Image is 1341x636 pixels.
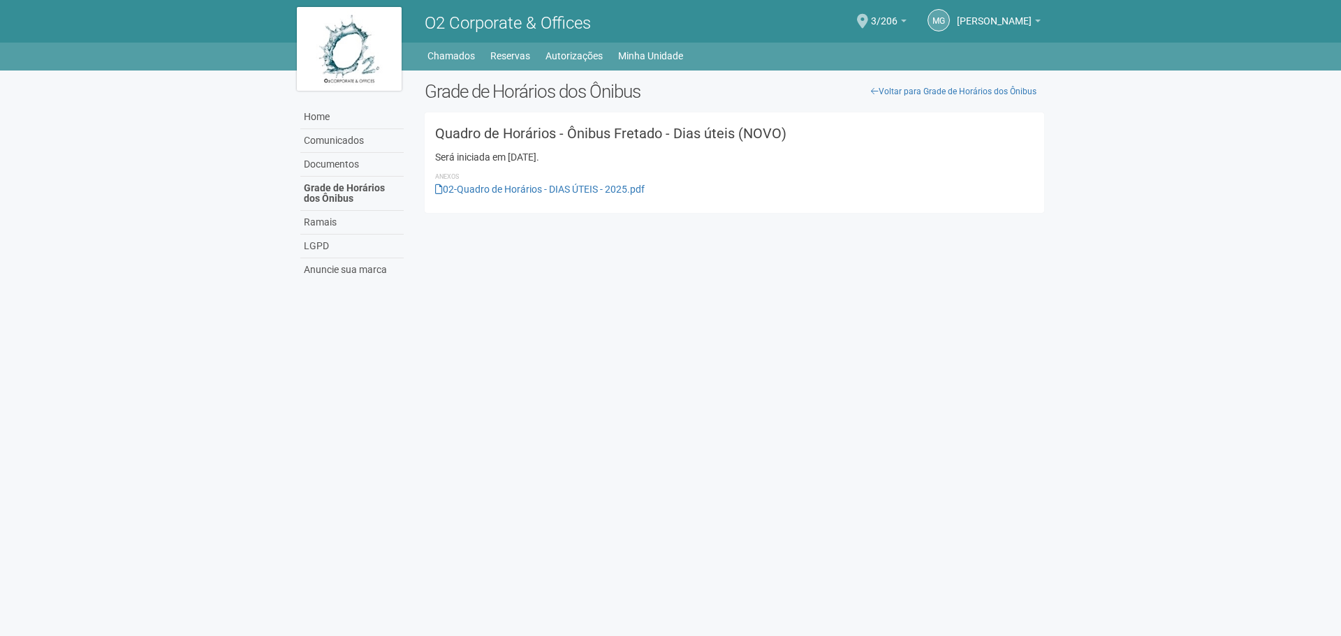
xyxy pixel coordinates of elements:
a: MG [928,9,950,31]
span: Monica Guedes [957,2,1032,27]
li: Anexos [435,170,1034,183]
a: Chamados [427,46,475,66]
a: Grade de Horários dos Ônibus [300,177,404,211]
a: [PERSON_NAME] [957,17,1041,29]
div: Será iniciada em [DATE]. [435,151,1034,163]
a: Voltar para Grade de Horários dos Ônibus [863,81,1044,102]
a: Ramais [300,211,404,235]
a: Home [300,105,404,129]
a: Autorizações [545,46,603,66]
h3: Quadro de Horários - Ônibus Fretado - Dias úteis (NOVO) [435,126,1034,140]
a: Anuncie sua marca [300,258,404,281]
a: Comunicados [300,129,404,153]
a: Minha Unidade [618,46,683,66]
a: 02-Quadro de Horários - DIAS ÚTEIS - 2025.pdf [435,184,645,195]
a: 3/206 [871,17,907,29]
span: 3/206 [871,2,897,27]
h2: Grade de Horários dos Ônibus [425,81,1044,102]
img: logo.jpg [297,7,402,91]
span: O2 Corporate & Offices [425,13,591,33]
a: LGPD [300,235,404,258]
a: Reservas [490,46,530,66]
a: Documentos [300,153,404,177]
